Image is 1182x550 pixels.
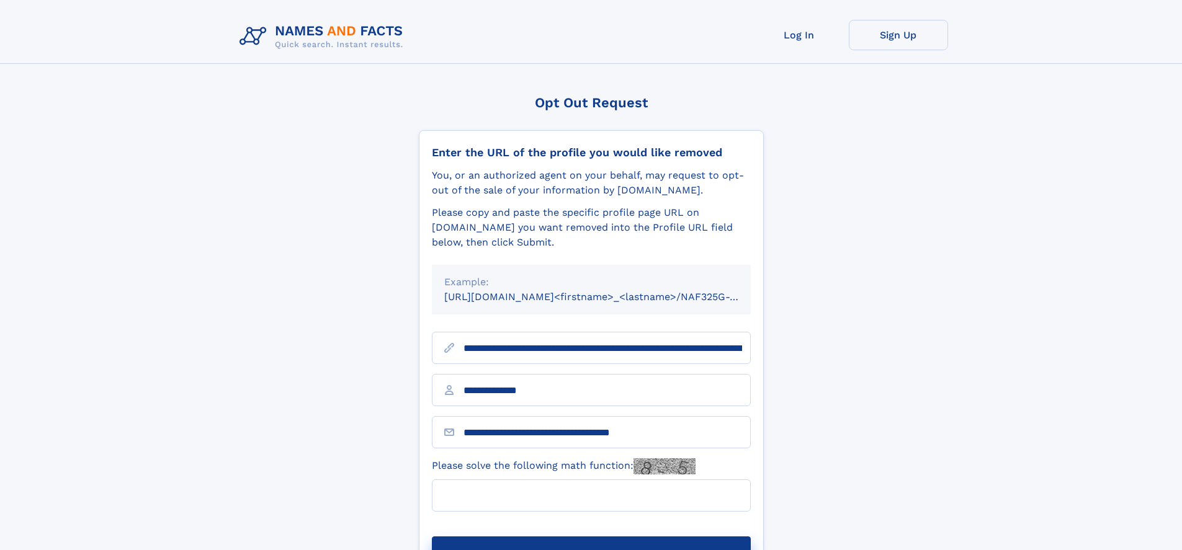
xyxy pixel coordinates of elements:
[444,291,774,303] small: [URL][DOMAIN_NAME]<firstname>_<lastname>/NAF325G-xxxxxxxx
[432,168,751,198] div: You, or an authorized agent on your behalf, may request to opt-out of the sale of your informatio...
[750,20,849,50] a: Log In
[849,20,948,50] a: Sign Up
[432,205,751,250] div: Please copy and paste the specific profile page URL on [DOMAIN_NAME] you want removed into the Pr...
[444,275,738,290] div: Example:
[235,20,413,53] img: Logo Names and Facts
[419,95,764,110] div: Opt Out Request
[432,146,751,159] div: Enter the URL of the profile you would like removed
[432,458,696,474] label: Please solve the following math function:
